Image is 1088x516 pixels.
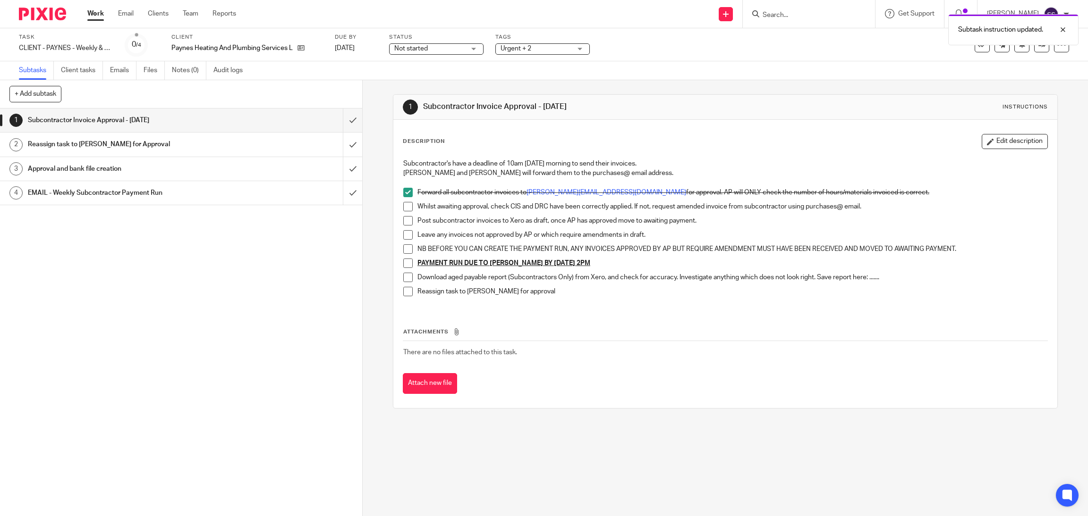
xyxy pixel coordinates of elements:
[417,202,1047,211] p: Whilst awaiting approval, check CIS and DRC have been correctly applied. If not, request amended ...
[136,42,141,48] small: /4
[144,61,165,80] a: Files
[9,138,23,151] div: 2
[501,45,531,52] span: Urgent + 2
[1003,103,1048,111] div: Instructions
[335,45,355,51] span: [DATE]
[61,61,103,80] a: Client tasks
[495,33,590,41] label: Tags
[403,349,517,356] span: There are no files attached to this task.
[132,39,141,50] div: 0
[183,9,198,18] a: Team
[19,33,113,41] label: Task
[417,287,1047,296] p: Reassign task to [PERSON_NAME] for approval
[118,9,134,18] a: Email
[148,9,169,18] a: Clients
[110,61,136,80] a: Emails
[213,61,250,80] a: Audit logs
[212,9,236,18] a: Reports
[417,188,1047,197] p: Forward all subcontractor invoices to for approval. AP will ONLY check the number of hours/materi...
[403,329,449,334] span: Attachments
[403,159,1047,168] p: Subcontractor's have a deadline of 10am [DATE] morning to send their invoices.
[9,114,23,127] div: 1
[1044,7,1059,22] img: svg%3E
[171,33,323,41] label: Client
[87,9,104,18] a: Work
[19,43,113,53] div: CLIENT - PAYNES - Weekly &amp; Subcontractor Payment Run
[958,25,1043,34] p: Subtask instruction updated.
[417,216,1047,225] p: Post subcontractor invoices to Xero as draft, once AP has approved move to awaiting payment.
[172,61,206,80] a: Notes (0)
[527,189,686,196] a: [PERSON_NAME][EMAIL_ADDRESS][DOMAIN_NAME]
[417,273,1047,282] p: Download aged payable report (Subcontractors Only) from Xero, and check for accuracy. Investigate...
[417,244,1047,254] p: NB BEFORE YOU CAN CREATE THE PAYMENT RUN, ANY INVOICES APPROVED BY AP BUT REQUIRE AMENDMENT MUST ...
[28,113,232,127] h1: Subcontractor Invoice Approval - [DATE]
[28,162,232,176] h1: Approval and bank file creation
[417,260,590,266] u: PAYMENT RUN DUE TO [PERSON_NAME] BY [DATE] 2PM
[403,100,418,115] div: 1
[28,137,232,151] h1: Reassign task to [PERSON_NAME] for Approval
[335,33,377,41] label: Due by
[403,168,1047,178] p: [PERSON_NAME] and [PERSON_NAME] will forward them to the purchases@ email address.
[19,43,113,53] div: CLIENT - PAYNES - Weekly & Subcontractor Payment Run
[9,186,23,200] div: 4
[19,8,66,20] img: Pixie
[171,43,293,53] p: Paynes Heating And Plumbing Services Limited
[389,33,484,41] label: Status
[9,162,23,175] div: 3
[394,45,428,52] span: Not started
[403,373,457,394] button: Attach new file
[28,186,232,200] h1: EMAIL - Weekly Subcontractor Payment Run
[403,138,445,145] p: Description
[9,86,61,102] button: + Add subtask
[19,61,54,80] a: Subtasks
[417,230,1047,240] p: Leave any invoices not approved by AP or which require amendments in draft.
[423,102,746,112] h1: Subcontractor Invoice Approval - [DATE]
[982,134,1048,149] button: Edit description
